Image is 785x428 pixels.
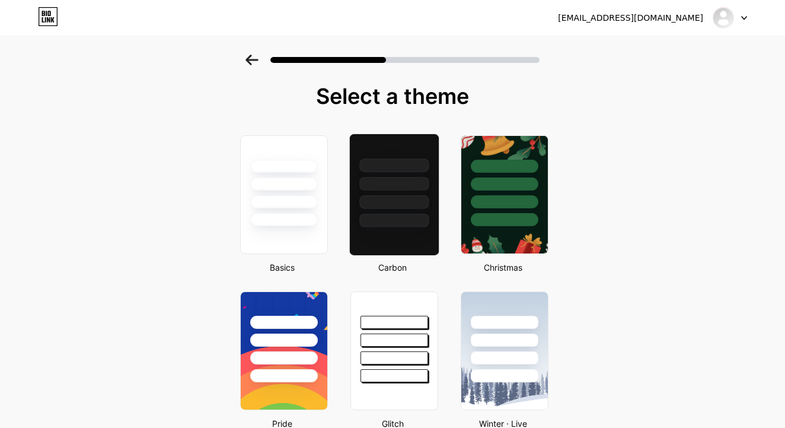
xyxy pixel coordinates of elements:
div: Carbon [347,261,438,274]
div: [EMAIL_ADDRESS][DOMAIN_NAME] [558,12,703,24]
div: Select a theme [235,84,550,108]
img: mrtechbdofficial [712,7,735,29]
div: Christmas [457,261,548,274]
div: Basics [237,261,328,274]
